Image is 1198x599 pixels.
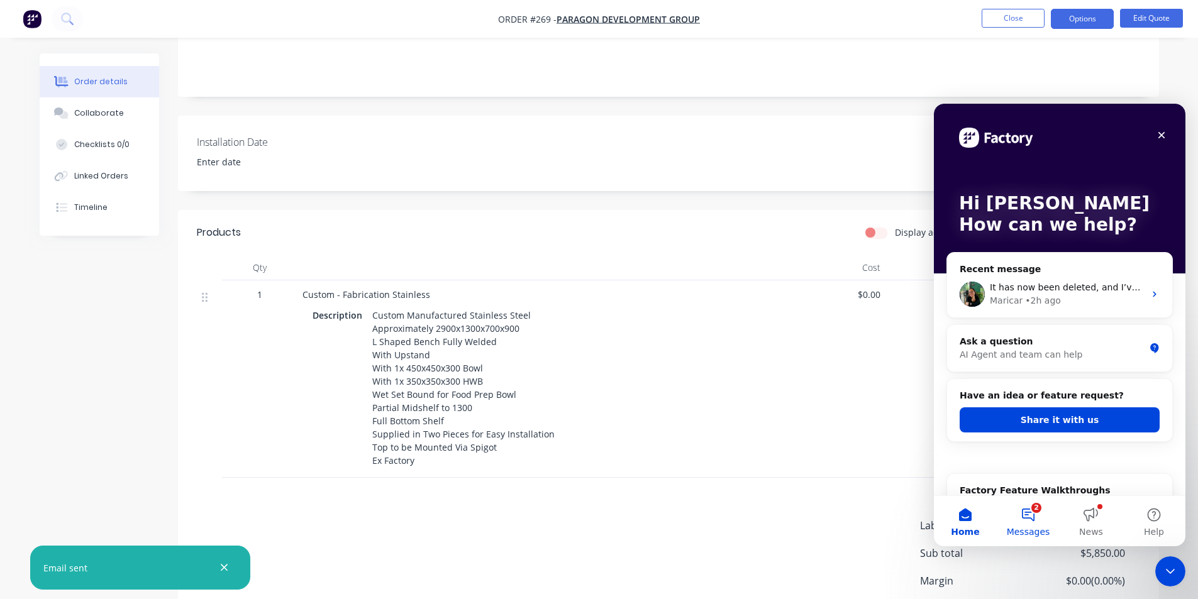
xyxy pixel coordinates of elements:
span: Labour [920,518,1032,533]
div: AI Agent and team can help [26,245,211,258]
iframe: Intercom live chat [1155,556,1185,586]
button: Checklists 0/0 [40,129,159,160]
div: Description [313,306,367,324]
div: Cost [801,255,885,280]
button: Collaborate [40,97,159,129]
span: Custom - Fabrication Stainless [302,289,430,300]
button: Close [982,9,1045,28]
button: Order details [40,66,159,97]
div: Order details [74,76,128,87]
span: Order #269 - [498,13,557,25]
div: Ask a questionAI Agent and team can help [13,221,239,268]
span: Home [17,424,45,432]
span: It has now been deleted, and I’ve resent the new invite to the email address. Please check your e... [56,179,750,189]
span: 0% [890,288,965,301]
div: Qty [222,255,297,280]
label: Display actual quantities [895,226,999,239]
span: Margin [920,573,1032,588]
button: Help [189,392,252,442]
input: Enter date [188,153,345,172]
span: $0.00 [806,288,880,301]
div: Ask a question [26,231,211,245]
a: Paragon Development Group [557,13,700,25]
h2: Have an idea or feature request? [26,285,226,299]
button: Linked Orders [40,160,159,192]
span: $5,850.00 [1031,546,1124,561]
span: 1 [257,288,262,301]
span: News [145,424,169,432]
div: Products [197,225,241,240]
div: Checklists 0/0 [74,139,130,150]
iframe: Intercom live chat [934,104,1185,546]
span: Help [210,424,230,432]
img: Factory [23,9,42,28]
span: Messages [73,424,116,432]
button: Edit Quote [1120,9,1183,28]
div: Maricar [56,190,89,204]
div: Linked Orders [74,170,128,182]
div: Timeline [74,202,108,213]
div: Close [216,20,239,43]
div: Collaborate [74,107,124,119]
button: Share it with us [26,304,226,329]
button: Messages [63,392,126,442]
button: Options [1051,9,1114,29]
label: Installation Date [197,135,354,150]
h2: Factory Feature Walkthroughs [26,380,226,393]
span: $0.00 ( 0.00 %) [1031,573,1124,588]
div: Email sent [43,561,87,574]
button: News [126,392,189,442]
div: Custom Manufactured Stainless Steel Approximately 2900x1300x700x900 L Shaped Bench Fully Welded W... [367,306,560,470]
div: Markup [885,255,970,280]
button: Timeline [40,192,159,223]
span: Sub total [920,546,1032,561]
div: • 2h ago [91,190,127,204]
